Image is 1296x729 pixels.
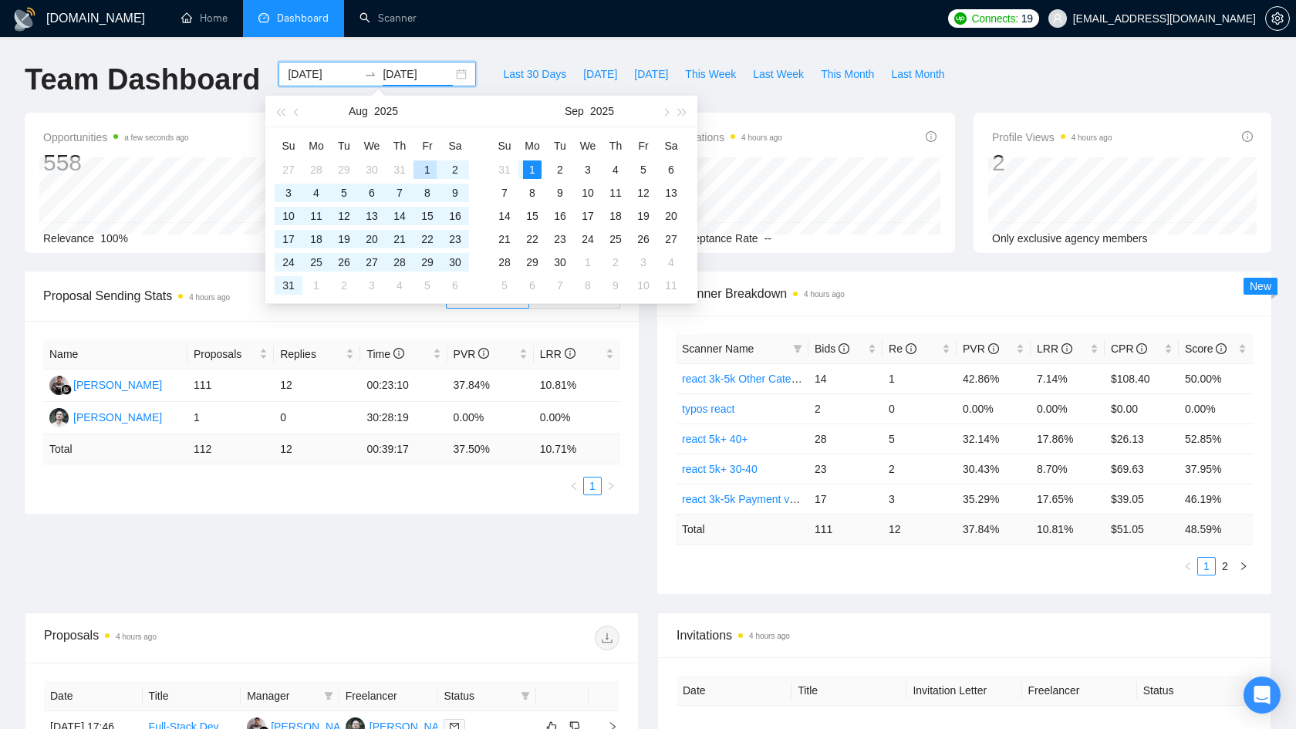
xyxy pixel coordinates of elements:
[302,251,330,274] td: 2025-08-25
[583,477,602,495] li: 1
[491,251,518,274] td: 2025-09-28
[1037,343,1072,355] span: LRR
[1136,343,1147,354] span: info-circle
[574,133,602,158] th: We
[418,207,437,225] div: 15
[579,230,597,248] div: 24
[546,228,574,251] td: 2025-09-23
[279,184,298,202] div: 3
[546,133,574,158] th: Tu
[335,276,353,295] div: 2
[812,62,883,86] button: This Month
[606,184,625,202] div: 11
[390,276,409,295] div: 4
[1216,343,1227,354] span: info-circle
[565,96,584,127] button: Sep
[676,128,782,147] span: Invitations
[518,228,546,251] td: 2025-09-22
[657,251,685,274] td: 2025-10-04
[366,348,403,360] span: Time
[629,158,657,181] td: 2025-09-05
[383,66,453,83] input: End date
[657,158,685,181] td: 2025-09-06
[446,276,464,295] div: 6
[523,207,542,225] div: 15
[275,204,302,228] td: 2025-08-10
[602,133,629,158] th: Th
[1183,562,1193,571] span: left
[43,286,446,305] span: Proposal Sending Stats
[386,228,413,251] td: 2025-08-21
[574,274,602,297] td: 2025-10-08
[602,228,629,251] td: 2025-09-25
[390,207,409,225] div: 14
[551,207,569,225] div: 16
[523,184,542,202] div: 8
[330,158,358,181] td: 2025-07-29
[307,230,326,248] div: 18
[491,133,518,158] th: Su
[518,133,546,158] th: Mo
[551,230,569,248] div: 23
[676,284,1253,303] span: Scanner Breakdown
[889,343,916,355] span: Re
[891,66,944,83] span: Last Month
[804,290,845,299] time: 4 hours ago
[495,184,514,202] div: 7
[1197,557,1216,575] li: 1
[523,253,542,272] div: 29
[364,68,376,80] span: to
[390,184,409,202] div: 7
[441,204,469,228] td: 2025-08-16
[495,230,514,248] div: 21
[569,481,579,491] span: left
[629,274,657,297] td: 2025-10-10
[330,274,358,297] td: 2025-09-02
[1021,10,1033,27] span: 19
[606,160,625,179] div: 4
[386,251,413,274] td: 2025-08-28
[629,133,657,158] th: Fr
[1239,562,1248,571] span: right
[275,274,302,297] td: 2025-08-31
[634,207,653,225] div: 19
[441,181,469,204] td: 2025-08-09
[441,158,469,181] td: 2025-08-02
[657,133,685,158] th: Sa
[446,230,464,248] div: 23
[579,276,597,295] div: 8
[634,66,668,83] span: [DATE]
[330,181,358,204] td: 2025-08-05
[521,691,530,700] span: filter
[275,158,302,181] td: 2025-07-27
[181,12,228,25] a: homeHome
[662,276,680,295] div: 11
[275,251,302,274] td: 2025-08-24
[495,253,514,272] div: 28
[358,251,386,274] td: 2025-08-27
[1072,133,1112,142] time: 4 hours ago
[579,253,597,272] div: 1
[657,274,685,297] td: 2025-10-11
[275,181,302,204] td: 2025-08-03
[523,230,542,248] div: 22
[43,232,94,245] span: Relevance
[279,253,298,272] div: 24
[606,253,625,272] div: 2
[441,133,469,158] th: Sa
[584,478,601,494] a: 1
[491,181,518,204] td: 2025-09-07
[187,339,274,370] th: Proposals
[43,148,189,177] div: 558
[883,62,953,86] button: Last Month
[551,184,569,202] div: 9
[602,204,629,228] td: 2025-09-18
[626,62,677,86] button: [DATE]
[386,181,413,204] td: 2025-08-07
[662,160,680,179] div: 6
[307,207,326,225] div: 11
[583,66,617,83] span: [DATE]
[302,228,330,251] td: 2025-08-18
[551,253,569,272] div: 30
[363,253,381,272] div: 27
